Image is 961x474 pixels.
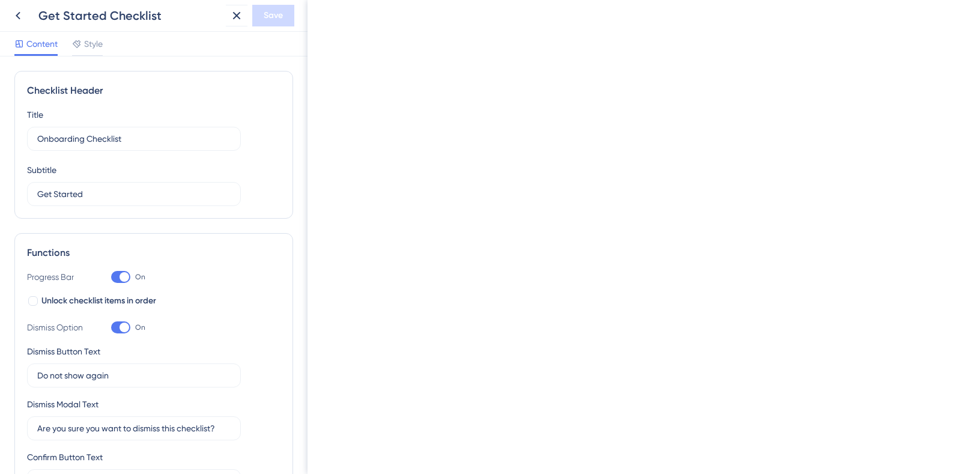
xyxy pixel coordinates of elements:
div: Dismiss Option [27,320,87,335]
div: Confirm Button Text [27,450,103,464]
span: Content [26,37,58,51]
span: Unlock checklist items in order [41,294,156,308]
input: Type the value [37,422,231,435]
div: Title [27,108,43,122]
input: Type the value [37,369,231,382]
span: Save [264,8,283,23]
input: Header 2 [37,187,231,201]
div: Subtitle [27,163,56,177]
div: Functions [27,246,280,260]
div: Progress Bar [27,270,87,284]
div: Dismiss Modal Text [27,397,99,412]
input: Header 1 [37,132,231,145]
div: Get Started Checklist [38,7,221,24]
div: Checklist Header [27,84,280,98]
span: On [135,272,145,282]
span: On [135,323,145,332]
span: Style [84,37,103,51]
div: Dismiss Button Text [27,344,100,359]
button: Save [252,5,294,26]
